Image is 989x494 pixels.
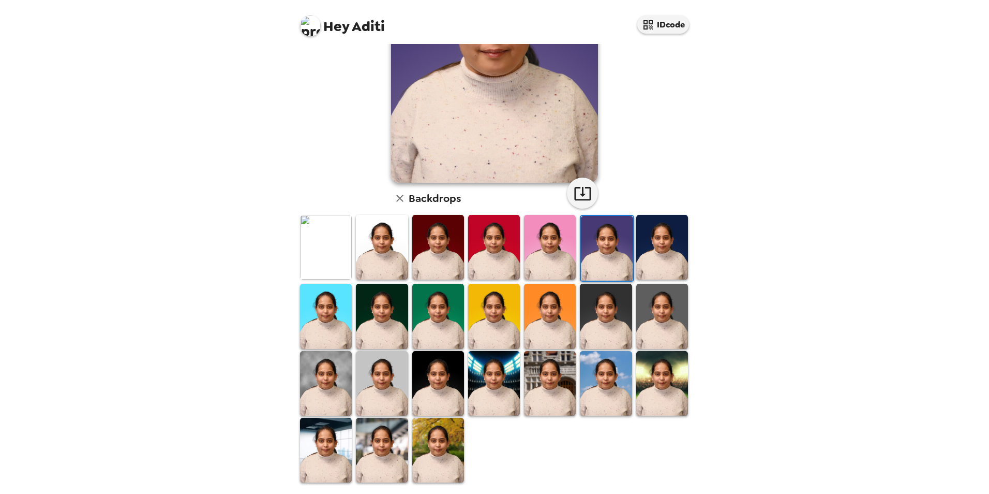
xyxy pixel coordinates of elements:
span: Hey [323,17,349,36]
img: Original [300,215,352,280]
button: IDcode [637,16,689,34]
h6: Backdrops [409,190,461,207]
span: Aditi [300,10,385,34]
img: profile pic [300,16,321,36]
